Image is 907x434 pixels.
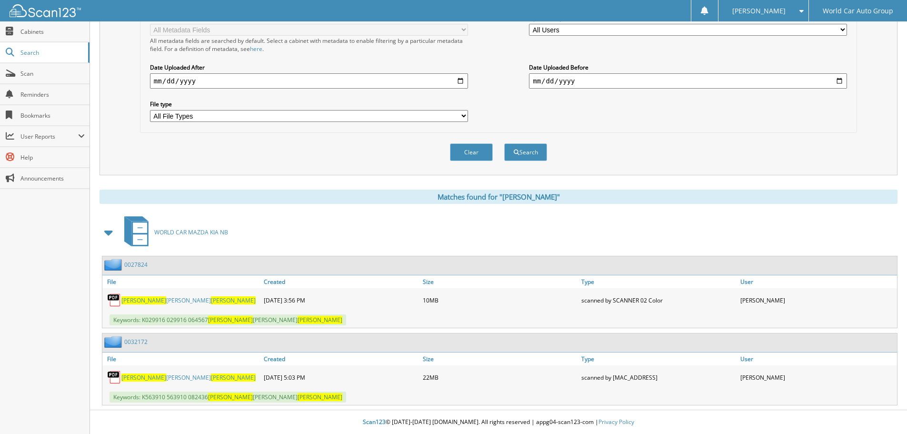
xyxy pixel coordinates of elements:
a: Type [579,275,738,288]
img: PDF.png [107,370,121,384]
span: Search [20,49,83,57]
a: here [250,45,262,53]
a: File [102,353,261,365]
label: Date Uploaded Before [529,63,847,71]
span: [PERSON_NAME] [208,316,253,324]
a: Privacy Policy [598,418,634,426]
div: [PERSON_NAME] [738,368,897,387]
img: scan123-logo-white.svg [10,4,81,17]
span: [PERSON_NAME] [732,8,786,14]
span: [PERSON_NAME] [121,296,166,304]
span: Reminders [20,91,85,99]
a: User [738,275,897,288]
a: Size [420,353,579,365]
a: Type [579,353,738,365]
div: scanned by SCANNER 02 Color [579,291,738,310]
span: Scan123 [363,418,386,426]
img: folder2.png [104,336,124,348]
span: [PERSON_NAME] [208,393,253,401]
div: [DATE] 5:03 PM [261,368,420,387]
a: 0027824 [124,261,148,269]
span: Bookmarks [20,111,85,120]
div: [PERSON_NAME] [738,291,897,310]
span: World Car Auto Group [823,8,893,14]
div: [DATE] 3:56 PM [261,291,420,310]
span: Cabinets [20,28,85,36]
span: Keywords: K563910 563910 082436 [PERSON_NAME] [110,392,346,403]
span: [PERSON_NAME] [121,373,166,382]
button: Search [504,143,547,161]
a: WORLD CAR MAZDA KIA NB [119,213,228,251]
div: All metadata fields are searched by default. Select a cabinet with metadata to enable filtering b... [150,37,468,53]
button: Clear [450,143,493,161]
span: Announcements [20,174,85,182]
iframe: Chat Widget [859,388,907,434]
input: end [529,73,847,89]
span: Scan [20,70,85,78]
a: User [738,353,897,365]
span: [PERSON_NAME] [211,373,256,382]
a: Created [261,353,420,365]
input: start [150,73,468,89]
div: 10MB [420,291,579,310]
a: File [102,275,261,288]
a: [PERSON_NAME][PERSON_NAME][PERSON_NAME] [121,296,256,304]
label: Date Uploaded After [150,63,468,71]
img: PDF.png [107,293,121,307]
span: [PERSON_NAME] [298,316,342,324]
span: Keywords: K029916 029916 064567 [PERSON_NAME] [110,314,346,325]
a: Size [420,275,579,288]
div: © [DATE]-[DATE] [DOMAIN_NAME]. All rights reserved | appg04-scan123-com | [90,411,907,434]
span: Help [20,153,85,161]
div: 22MB [420,368,579,387]
div: scanned by [MAC_ADDRESS] [579,368,738,387]
a: 0032172 [124,338,148,346]
label: File type [150,100,468,108]
a: Created [261,275,420,288]
span: WORLD CAR MAZDA KIA NB [154,228,228,236]
span: User Reports [20,132,78,141]
span: [PERSON_NAME] [211,296,256,304]
img: folder2.png [104,259,124,271]
a: [PERSON_NAME][PERSON_NAME][PERSON_NAME] [121,373,256,382]
div: Matches found for "[PERSON_NAME]" [100,190,897,204]
span: [PERSON_NAME] [298,393,342,401]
